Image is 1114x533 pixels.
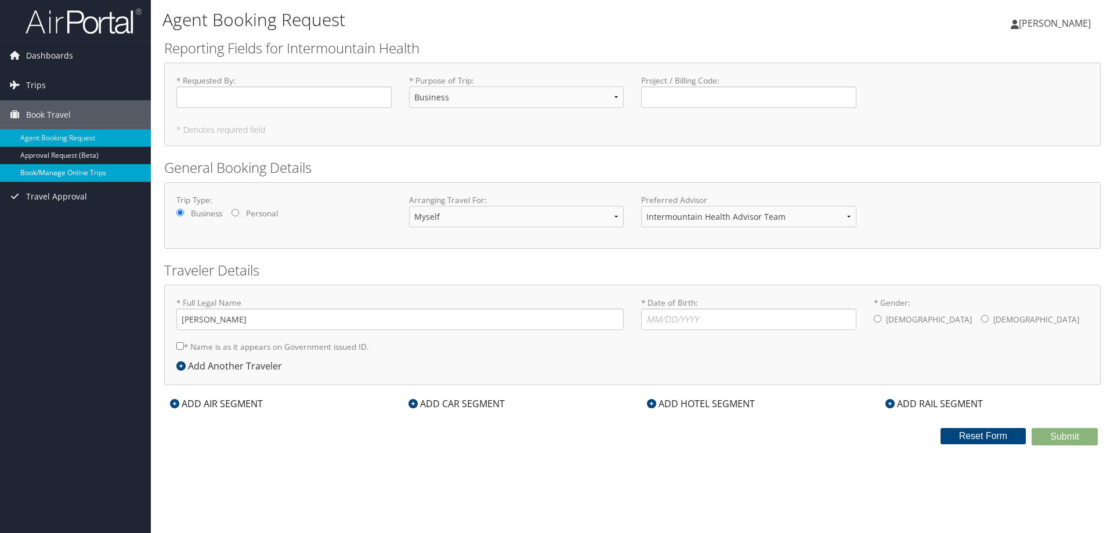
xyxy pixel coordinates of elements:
[1011,6,1102,41] a: [PERSON_NAME]
[409,75,624,117] label: * Purpose of Trip :
[641,309,856,330] input: * Date of Birth:
[164,158,1101,177] h2: General Booking Details
[641,297,856,330] label: * Date of Birth:
[176,359,288,373] div: Add Another Traveler
[409,194,624,206] label: Arranging Travel For:
[641,194,856,206] label: Preferred Advisor
[176,297,624,330] label: * Full Legal Name
[191,208,222,219] label: Business
[26,8,142,35] img: airportal-logo.png
[176,75,392,108] label: * Requested By :
[641,86,856,108] input: Project / Billing Code:
[164,397,269,411] div: ADD AIR SEGMENT
[641,75,856,108] label: Project / Billing Code :
[409,86,624,108] select: * Purpose of Trip:
[176,86,392,108] input: * Requested By:
[641,397,761,411] div: ADD HOTEL SEGMENT
[874,297,1089,332] label: * Gender:
[981,315,989,322] input: * Gender:[DEMOGRAPHIC_DATA][DEMOGRAPHIC_DATA]
[403,397,511,411] div: ADD CAR SEGMENT
[993,309,1079,331] label: [DEMOGRAPHIC_DATA]
[176,126,1088,134] h5: * Denotes required field
[176,342,184,350] input: * Name is as it appears on Government issued ID.
[1019,17,1091,30] span: [PERSON_NAME]
[176,336,369,357] label: * Name is as it appears on Government issued ID.
[26,182,87,211] span: Travel Approval
[162,8,789,32] h1: Agent Booking Request
[1032,428,1098,445] button: Submit
[246,208,278,219] label: Personal
[164,260,1101,280] h2: Traveler Details
[26,41,73,70] span: Dashboards
[941,428,1026,444] button: Reset Form
[886,309,972,331] label: [DEMOGRAPHIC_DATA]
[874,315,881,322] input: * Gender:[DEMOGRAPHIC_DATA][DEMOGRAPHIC_DATA]
[26,71,46,100] span: Trips
[176,194,392,206] label: Trip Type:
[176,309,624,330] input: * Full Legal Name
[26,100,71,129] span: Book Travel
[164,38,1101,58] h2: Reporting Fields for Intermountain Health
[880,397,989,411] div: ADD RAIL SEGMENT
